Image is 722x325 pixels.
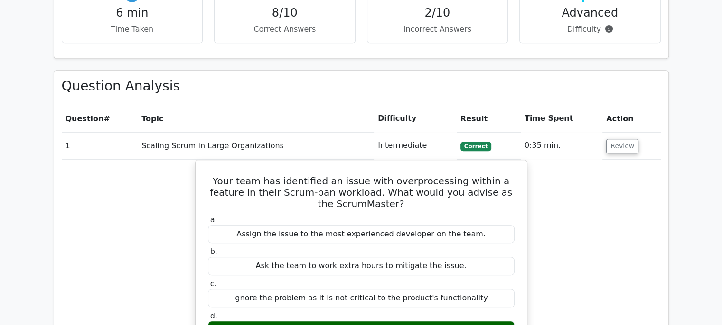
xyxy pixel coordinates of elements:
th: Result [457,105,521,132]
div: Ask the team to work extra hours to mitigate the issue. [208,257,515,275]
td: 1 [62,132,138,159]
td: Intermediate [374,132,457,159]
span: Correct [460,142,491,151]
span: d. [210,311,217,320]
td: Scaling Scrum in Large Organizations [138,132,374,159]
p: Time Taken [70,24,195,35]
span: Question [66,114,104,123]
th: Topic [138,105,374,132]
p: Incorrect Answers [375,24,500,35]
h3: Question Analysis [62,78,661,94]
h4: 2/10 [375,6,500,20]
h4: Advanced [527,6,653,20]
span: c. [210,279,217,288]
h5: Your team has identified an issue with overprocessing within a feature in their Scrum-ban workloa... [207,175,516,209]
div: Assign the issue to the most experienced developer on the team. [208,225,515,244]
th: Action [602,105,660,132]
p: Correct Answers [222,24,347,35]
div: Ignore the problem as it is not critical to the product's functionality. [208,289,515,307]
h4: 6 min [70,6,195,20]
th: Time Spent [521,105,602,132]
td: 0:35 min. [521,132,602,159]
h4: 8/10 [222,6,347,20]
th: Difficulty [374,105,457,132]
button: Review [606,139,638,153]
span: a. [210,215,217,224]
span: b. [210,247,217,256]
p: Difficulty [527,24,653,35]
th: # [62,105,138,132]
